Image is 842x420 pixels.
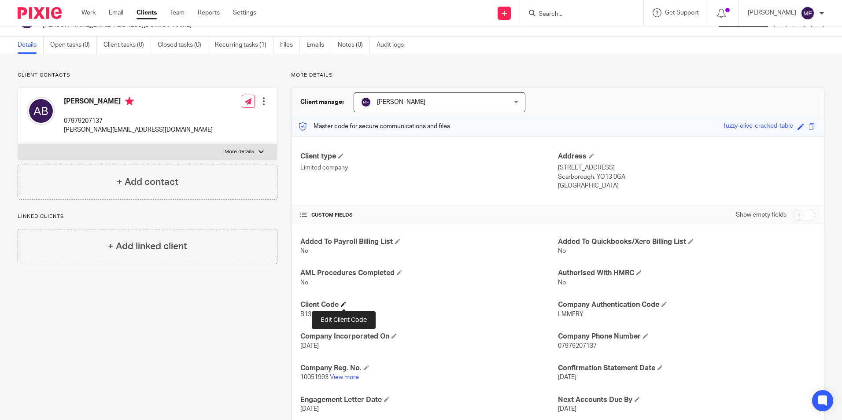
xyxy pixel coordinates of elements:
span: [DATE] [300,343,319,349]
a: Notes (0) [338,37,370,54]
h4: [PERSON_NAME] [64,97,213,108]
i: Primary [125,97,134,106]
h4: Engagement Letter Date [300,395,558,405]
a: Email [109,8,123,17]
input: Search [538,11,617,18]
a: Clients [137,8,157,17]
h4: Company Phone Number [558,332,815,341]
a: Reports [198,8,220,17]
p: More details [291,72,824,79]
p: [PERSON_NAME] [748,8,796,17]
h4: + Add linked client [108,239,187,253]
a: Details [18,37,44,54]
h4: Client type [300,152,558,161]
h4: Company Reg. No. [300,364,558,373]
a: Files [280,37,300,54]
p: [GEOGRAPHIC_DATA] [558,181,815,190]
div: fuzzy-olive-cracked-table [724,122,793,132]
h4: AML Procedures Completed [300,269,558,278]
span: No [300,248,308,254]
a: Emails [307,37,331,54]
p: More details [225,148,254,155]
a: Recurring tasks (1) [215,37,273,54]
p: Scarborough, YO13 0GA [558,173,815,181]
h4: CUSTOM FIELDS [300,212,558,219]
p: Client contacts [18,72,277,79]
span: LMMFRY [558,311,583,317]
h4: Company Incorporated On [300,332,558,341]
p: [PERSON_NAME][EMAIL_ADDRESS][DOMAIN_NAME] [64,125,213,134]
span: [DATE] [558,374,576,380]
p: 07979207137 [64,117,213,125]
p: Linked clients [18,213,277,220]
a: Team [170,8,185,17]
p: Master code for secure communications and files [298,122,450,131]
h4: + Add contact [117,175,178,189]
span: 07979207137 [558,343,597,349]
p: Limited company [300,163,558,172]
span: No [558,248,566,254]
a: Closed tasks (0) [158,37,208,54]
span: B131 [300,311,315,317]
h4: Added To Payroll Billing List [300,237,558,247]
a: Open tasks (0) [50,37,97,54]
span: [DATE] [558,406,576,412]
a: View more [330,374,359,380]
p: [STREET_ADDRESS] [558,163,815,172]
img: svg%3E [27,97,55,125]
h3: Client manager [300,98,345,107]
img: Pixie [18,7,62,19]
h4: Address [558,152,815,161]
a: Client tasks (0) [103,37,151,54]
h4: Next Accounts Due By [558,395,815,405]
a: Settings [233,8,256,17]
h4: Authorised With HMRC [558,269,815,278]
span: No [558,280,566,286]
span: Get Support [665,10,699,16]
a: Work [81,8,96,17]
span: [DATE] [300,406,319,412]
h4: Company Authentication Code [558,300,815,309]
img: svg%3E [361,97,371,107]
span: 10051993 [300,374,329,380]
span: No [300,280,308,286]
label: Show empty fields [736,210,787,219]
a: Audit logs [377,37,410,54]
span: [PERSON_NAME] [377,99,425,105]
h4: Confirmation Statement Date [558,364,815,373]
h4: Added To Quickbooks/Xero Billing List [558,237,815,247]
h4: Client Code [300,300,558,309]
img: svg%3E [801,6,815,20]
